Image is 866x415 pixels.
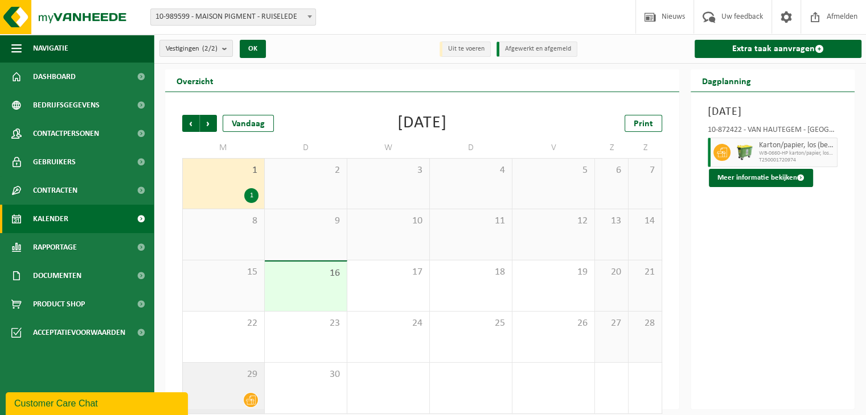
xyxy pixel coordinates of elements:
span: Gebruikers [33,148,76,176]
count: (2/2) [202,45,217,52]
span: Vestigingen [166,40,217,57]
span: 4 [436,164,506,177]
span: Contactpersonen [33,119,99,148]
a: Extra taak aanvragen [695,40,861,58]
span: 20 [601,266,622,279]
span: Rapportage [33,233,77,262]
span: 21 [634,266,656,279]
span: Contracten [33,176,77,205]
div: Vandaag [223,115,274,132]
span: 10 [353,215,424,227]
td: Z [629,138,662,158]
span: Product Shop [33,290,85,318]
span: 17 [353,266,424,279]
span: Vorige [182,115,199,132]
span: 3 [353,164,424,177]
td: D [265,138,347,158]
td: Z [595,138,629,158]
img: WB-0660-HPE-GN-50 [736,144,753,161]
span: 19 [518,266,589,279]
div: 1 [244,188,258,203]
li: Afgewerkt en afgemeld [496,42,577,57]
span: Karton/papier, los (bedrijven) [759,141,834,150]
span: Dashboard [33,63,76,91]
span: Kalender [33,205,68,233]
span: 15 [188,266,258,279]
span: 29 [188,368,258,381]
span: 2 [270,164,341,177]
span: Print [634,119,653,128]
span: 22 [188,317,258,330]
span: 12 [518,215,589,227]
span: 6 [601,164,622,177]
span: 11 [436,215,506,227]
span: 14 [634,215,656,227]
div: 10-872422 - VAN HAUTEGEM - [GEOGRAPHIC_DATA] [708,126,838,138]
button: Meer informatie bekijken [709,169,813,187]
span: WB-0660-HP karton/papier, los (bedrijven) [759,150,834,157]
span: 1 [188,164,258,177]
span: 26 [518,317,589,330]
li: Uit te voeren [440,42,491,57]
a: Print [625,115,662,132]
td: D [430,138,512,158]
span: 27 [601,317,622,330]
span: 10-989599 - MAISON PIGMENT - RUISELEDE [150,9,316,26]
span: 16 [270,267,341,280]
td: W [347,138,430,158]
span: 25 [436,317,506,330]
button: Vestigingen(2/2) [159,40,233,57]
span: 8 [188,215,258,227]
span: Navigatie [33,34,68,63]
span: 24 [353,317,424,330]
span: 13 [601,215,622,227]
span: T250001720974 [759,157,834,164]
span: 5 [518,164,589,177]
span: Documenten [33,262,81,290]
span: 30 [270,368,341,381]
h2: Overzicht [165,69,225,92]
span: 28 [634,317,656,330]
span: Volgende [200,115,217,132]
span: 7 [634,164,656,177]
span: 18 [436,266,506,279]
span: 9 [270,215,341,227]
td: M [182,138,265,158]
span: Acceptatievoorwaarden [33,318,125,347]
span: Bedrijfsgegevens [33,91,100,119]
iframe: chat widget [6,390,190,415]
td: V [512,138,595,158]
span: 23 [270,317,341,330]
button: OK [240,40,266,58]
div: [DATE] [397,115,447,132]
span: 10-989599 - MAISON PIGMENT - RUISELEDE [151,9,315,25]
h2: Dagplanning [691,69,762,92]
h3: [DATE] [708,103,838,121]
